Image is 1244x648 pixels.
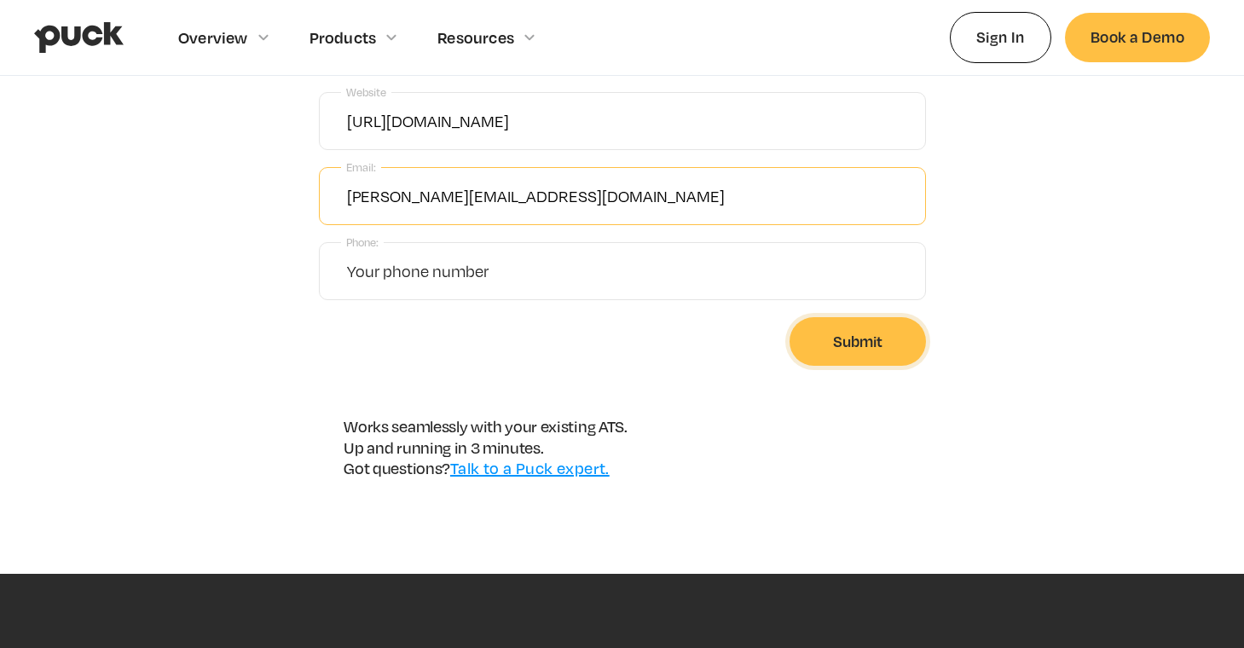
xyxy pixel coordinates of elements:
[344,417,627,436] div: Works seamlessly with your existing ATS.
[319,167,926,225] input: Your work email
[341,156,381,179] label: Email:
[319,92,926,150] input: Your company website
[437,28,514,47] div: Resources
[950,12,1051,62] a: Sign In
[790,317,926,366] input: Submit
[450,459,610,477] a: Talk to a Puck expert.
[319,242,926,300] input: Your phone number
[341,81,391,104] label: Website
[1065,13,1210,61] a: Book a Demo
[344,459,627,477] div: Got questions?
[310,28,377,47] div: Products
[344,438,627,457] div: Up and running in 3 minutes.
[341,231,384,254] label: Phone:
[178,28,248,47] div: Overview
